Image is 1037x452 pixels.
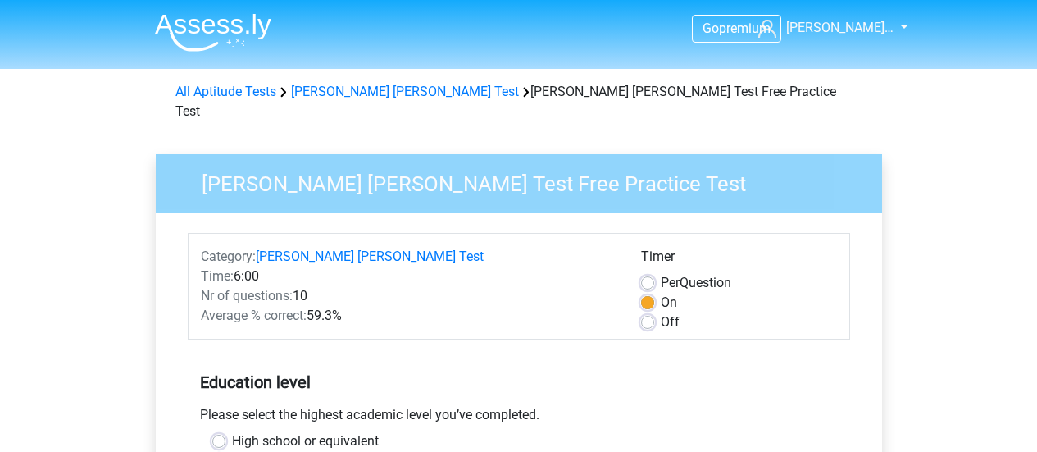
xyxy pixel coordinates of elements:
div: 6:00 [189,267,629,286]
div: 10 [189,286,629,306]
a: Gopremium [693,17,780,39]
label: Question [661,273,731,293]
span: Average % correct: [201,308,307,323]
span: Go [703,21,719,36]
span: Category: [201,249,256,264]
div: [PERSON_NAME] [PERSON_NAME] Test Free Practice Test [169,82,869,121]
div: 59.3% [189,306,629,326]
span: Time: [201,268,234,284]
span: Nr of questions: [201,288,293,304]
a: All Aptitude Tests [175,84,276,99]
div: Please select the highest academic level you’ve completed. [188,405,850,431]
div: Timer [641,247,837,273]
span: Per [661,275,680,290]
a: [PERSON_NAME] [PERSON_NAME] Test [256,249,484,264]
label: On [661,293,677,313]
label: High school or equivalent [232,431,379,451]
h3: [PERSON_NAME] [PERSON_NAME] Test Free Practice Test [182,165,870,197]
a: [PERSON_NAME] [PERSON_NAME] Test [291,84,519,99]
span: premium [719,21,771,36]
img: Assessly [155,13,271,52]
a: [PERSON_NAME]… [752,18,895,38]
h5: Education level [200,366,838,399]
span: [PERSON_NAME]… [786,20,894,35]
label: Off [661,313,680,332]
